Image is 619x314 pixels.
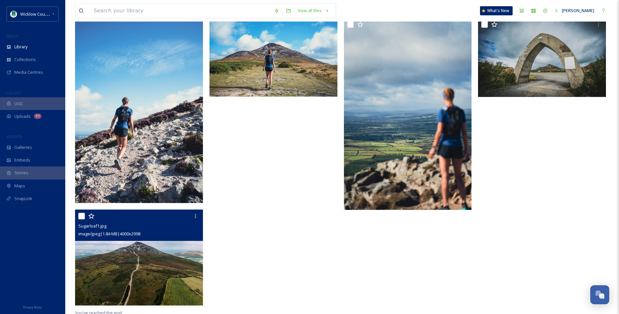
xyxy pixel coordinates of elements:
[14,113,31,119] span: Uploads
[10,11,17,17] img: download%20(9).png
[7,34,18,39] span: MEDIA
[90,4,271,18] input: Search your library
[14,196,32,202] span: SnapLink
[14,101,23,107] span: UGC
[590,285,609,304] button: Open Chat
[23,303,42,311] a: Privacy Policy
[14,170,28,176] span: Stories
[14,56,36,63] span: Collections
[7,90,21,95] span: COLLECT
[78,231,140,237] span: image/jpeg | 1.84 MB | 4000 x 2998
[14,157,30,163] span: Embeds
[34,114,41,119] div: 99
[75,11,203,203] img: Sugarloaf5.jpg
[14,183,25,189] span: Maps
[480,6,513,15] a: What's New
[14,69,43,75] span: Media Centres
[14,144,32,150] span: Galleries
[551,4,597,17] a: [PERSON_NAME]
[7,134,22,139] span: WIDGETS
[78,223,106,229] span: Sugarloaf1.jpg
[209,11,337,97] img: Sugarloaf4.jpg
[23,305,42,309] span: Privacy Policy
[14,44,27,50] span: Library
[478,18,606,97] img: Sugarloaf2.jpg
[75,210,203,306] img: Sugarloaf1.jpg
[344,18,472,210] img: Sugarloaf3.jpg
[294,4,333,17] a: View all files
[562,8,594,13] span: [PERSON_NAME]
[20,11,66,17] span: Wicklow County Council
